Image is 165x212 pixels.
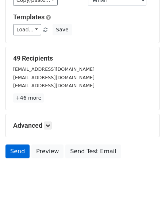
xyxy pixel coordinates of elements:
a: +46 more [13,93,44,103]
small: [EMAIL_ADDRESS][DOMAIN_NAME] [13,66,95,72]
div: Widget de chat [128,177,165,212]
a: Send Test Email [65,144,121,158]
h5: 49 Recipients [13,54,152,62]
a: Send [5,144,30,158]
a: Preview [31,144,64,158]
a: Load... [13,24,41,35]
small: [EMAIL_ADDRESS][DOMAIN_NAME] [13,83,95,88]
a: Templates [13,13,45,21]
h5: Advanced [13,122,152,130]
iframe: Chat Widget [128,177,165,212]
button: Save [53,24,72,35]
small: [EMAIL_ADDRESS][DOMAIN_NAME] [13,75,95,80]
